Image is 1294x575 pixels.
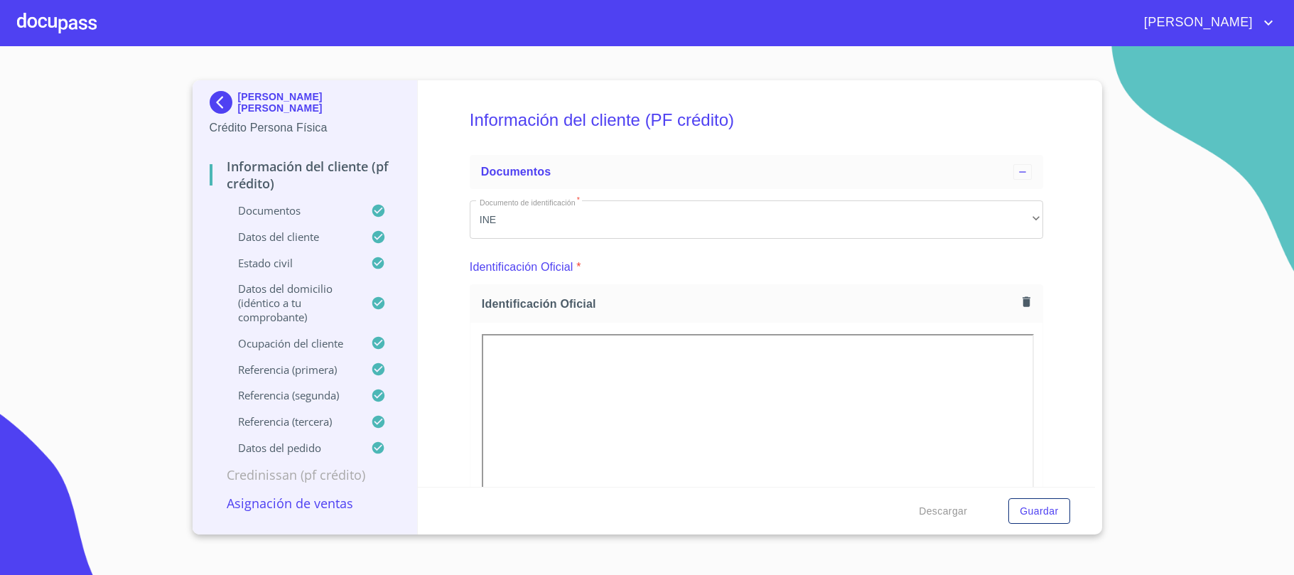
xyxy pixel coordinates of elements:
[470,91,1043,149] h5: Información del cliente (PF crédito)
[210,91,238,114] img: Docupass spot blue
[210,362,372,377] p: Referencia (primera)
[470,155,1043,189] div: Documentos
[210,256,372,270] p: Estado Civil
[210,119,401,136] p: Crédito Persona Física
[482,296,1018,311] span: Identificación Oficial
[481,166,551,178] span: Documentos
[919,503,967,520] span: Descargar
[210,466,401,483] p: Credinissan (PF crédito)
[470,259,573,276] p: Identificación Oficial
[1133,11,1277,34] button: account of current user
[238,91,401,114] p: [PERSON_NAME] [PERSON_NAME]
[1008,498,1069,525] button: Guardar
[210,203,372,217] p: Documentos
[913,498,973,525] button: Descargar
[210,230,372,244] p: Datos del cliente
[1020,503,1058,520] span: Guardar
[210,441,372,455] p: Datos del pedido
[210,91,401,119] div: [PERSON_NAME] [PERSON_NAME]
[210,158,401,192] p: Información del cliente (PF crédito)
[1133,11,1260,34] span: [PERSON_NAME]
[210,414,372,429] p: Referencia (tercera)
[470,200,1043,239] div: INE
[210,495,401,512] p: Asignación de Ventas
[210,336,372,350] p: Ocupación del Cliente
[210,388,372,402] p: Referencia (segunda)
[210,281,372,324] p: Datos del domicilio (idéntico a tu comprobante)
